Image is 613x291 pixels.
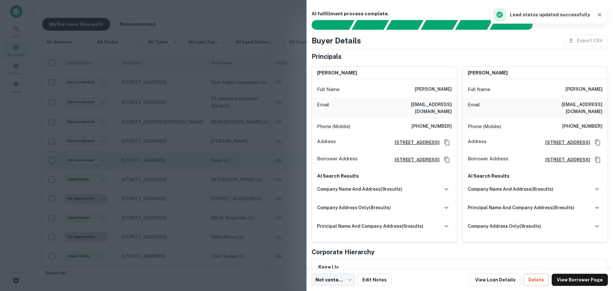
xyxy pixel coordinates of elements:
p: Email [317,101,329,115]
h6: [PHONE_NUMBER] [412,123,452,130]
a: View Borrower Page [552,274,608,286]
p: AI Search Results [468,172,602,180]
div: Documents found, AI parsing details... [386,20,423,30]
h6: AI fulfillment process complete. [312,10,608,18]
p: Phone (Mobile) [317,123,350,130]
p: Address [468,138,487,147]
p: Borrower Address [317,155,358,165]
h6: [EMAIL_ADDRESS][DOMAIN_NAME] [526,101,602,115]
button: Copy Address [593,155,602,165]
p: Full Name [468,86,490,93]
h4: Buyer Details [312,35,361,46]
button: Copy Address [442,155,452,165]
h6: company address only ( 9 results) [468,223,541,230]
p: Phone (Mobile) [468,123,501,130]
a: [STREET_ADDRESS] [540,139,590,146]
h6: principal name and company address ( 6 results) [317,223,423,230]
div: Lead status updated successfully [493,8,590,21]
div: Sending borrower request to AI... [304,20,352,30]
h6: [PHONE_NUMBER] [562,123,602,130]
h6: [PERSON_NAME] [468,69,508,77]
p: Borrower Address [468,155,508,165]
h6: [PERSON_NAME] [415,86,452,93]
button: Edit Notes [357,274,392,286]
div: Not contacted [312,274,355,286]
h6: principal name and company address ( 8 results) [468,204,574,211]
div: AI fulfillment process complete. [490,20,540,30]
a: [STREET_ADDRESS] [390,139,440,146]
h6: company address only ( 8 results) [317,204,391,211]
h6: [PERSON_NAME] [317,69,357,77]
a: View Loan Details [470,274,521,286]
p: AI Search Results [317,172,452,180]
h5: Corporate Hierarchy [312,247,375,257]
div: Principals found, AI now looking for contact information... [420,20,458,30]
div: Principals found, still searching for contact information. This may take time... [455,20,492,30]
h6: [EMAIL_ADDRESS][DOMAIN_NAME] [375,101,452,115]
iframe: Chat Widget [581,240,613,271]
h5: Principals [312,52,342,61]
a: [STREET_ADDRESS] [540,156,590,163]
button: Delete [523,274,549,286]
p: Full Name [317,86,340,93]
button: Copy Address [593,138,602,147]
a: [STREET_ADDRESS] [390,156,440,163]
p: Address [317,138,336,147]
div: Your request is received and processing... [352,20,389,30]
h6: kage llc [318,264,365,271]
h6: company name and address ( 8 results) [468,186,553,193]
button: Copy Address [442,138,452,147]
h6: company name and address ( 9 results) [317,186,402,193]
h6: [PERSON_NAME] [565,86,602,93]
p: Email [468,101,480,115]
